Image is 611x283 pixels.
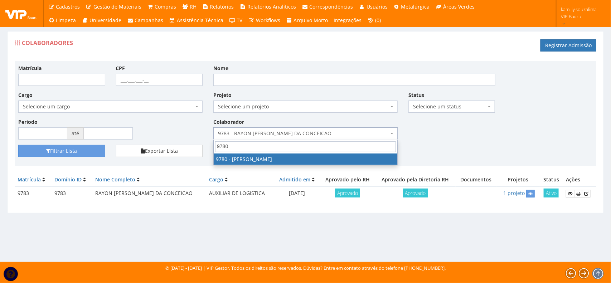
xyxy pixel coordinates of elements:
[79,14,125,27] a: Universidade
[218,130,389,137] span: 9783 - RAYON LUCAS SANTOS DA CONCEICAO
[124,14,166,27] a: Campanhas
[89,17,121,24] span: Universidade
[294,17,328,24] span: Arquivo Morto
[18,101,203,113] span: Selecione um cargo
[213,118,244,126] label: Colaborador
[165,265,446,272] div: © [DATE] - [DATE] | VIP Gestor. Todos os direitos são reservados. Dúvidas? Entre em contato atrav...
[540,39,596,52] a: Registrar Admissão
[5,8,38,19] img: logo
[18,118,38,126] label: Período
[155,3,176,10] span: Compras
[213,65,228,72] label: Nome
[413,103,486,110] span: Selecione um status
[496,173,539,186] th: Projetos
[54,176,82,183] a: Domínio ID
[279,176,311,183] a: Admitido em
[210,3,234,10] span: Relatórios
[274,186,320,200] td: [DATE]
[18,176,41,183] a: Matrícula
[135,17,164,24] span: Campanhas
[310,3,353,10] span: Correspondências
[375,17,381,24] span: (0)
[92,186,206,200] td: RAYON [PERSON_NAME] DA CONCEICAO
[177,17,223,24] span: Assistência Técnica
[22,39,73,47] span: Colaboradores
[18,92,33,99] label: Cargo
[375,173,456,186] th: Aprovado pela Diretoria RH
[214,153,397,165] li: 9780 - [PERSON_NAME]
[247,3,296,10] span: Relatórios Analíticos
[116,74,203,86] input: ___.___.___-__
[15,186,52,200] td: 9783
[237,17,243,24] span: TV
[116,145,203,157] button: Exportar Lista
[401,3,430,10] span: Metalúrgica
[563,173,596,186] th: Ações
[226,14,246,27] a: TV
[206,186,274,200] td: AUXILIAR DE LOGISTICA
[256,17,280,24] span: Workflows
[334,17,362,24] span: Integrações
[456,173,496,186] th: Documentos
[544,189,559,197] span: Ativo
[403,189,428,197] span: Aprovado
[166,14,227,27] a: Assistência Técnica
[67,127,84,140] span: até
[408,92,424,99] label: Status
[190,3,197,10] span: RH
[18,145,105,157] button: Filtrar Lista
[45,14,79,27] a: Limpeza
[23,103,194,110] span: Selecione um cargo
[116,65,125,72] label: CPF
[218,103,389,110] span: Selecione um projeto
[18,65,42,72] label: Matrícula
[503,190,525,196] a: 1 projeto
[365,14,384,27] a: (0)
[56,3,80,10] span: Cadastros
[52,186,93,200] td: 9783
[408,101,495,113] span: Selecione um status
[335,189,360,197] span: Aprovado
[213,92,232,99] label: Projeto
[283,14,331,27] a: Arquivo Morto
[331,14,365,27] a: Integrações
[443,3,475,10] span: Áreas Verdes
[367,3,388,10] span: Usuários
[95,176,135,183] a: Nome Completo
[320,173,375,186] th: Aprovado pelo RH
[539,173,563,186] th: Status
[209,176,223,183] a: Cargo
[213,127,398,140] span: 9783 - RAYON LUCAS SANTOS DA CONCEICAO
[246,14,283,27] a: Workflows
[561,6,602,20] span: kamilly.souzalima | VIP Bauru
[213,101,398,113] span: Selecione um projeto
[56,17,76,24] span: Limpeza
[93,3,141,10] span: Gestão de Materiais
